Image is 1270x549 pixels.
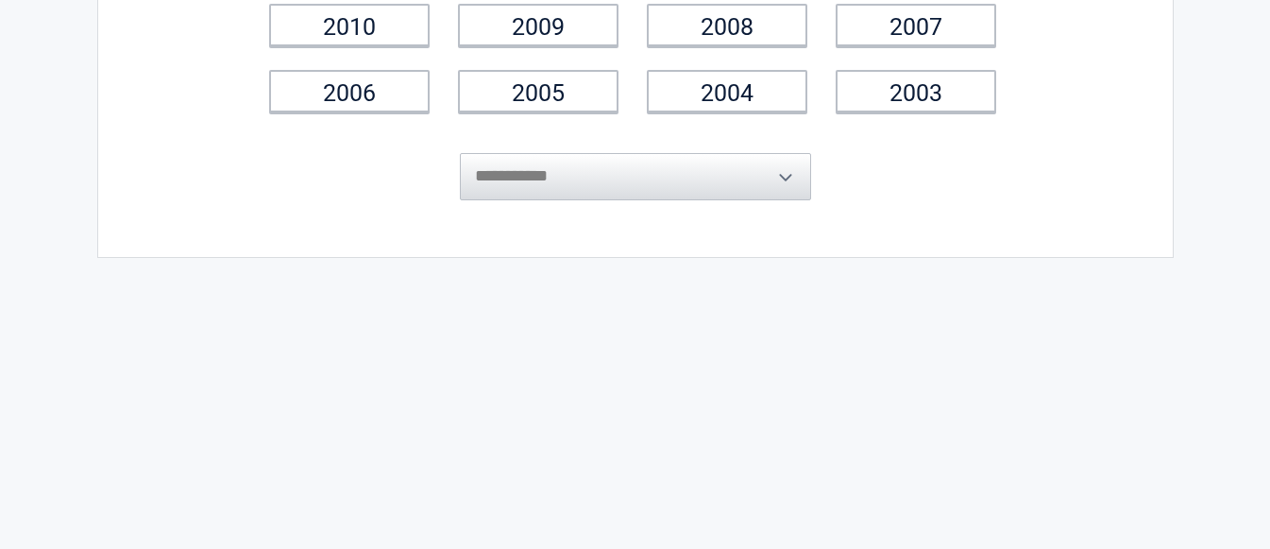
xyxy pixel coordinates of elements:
a: 2003 [836,70,996,112]
a: 2005 [458,70,618,112]
a: 2006 [269,70,430,112]
a: 2010 [269,4,430,46]
a: 2007 [836,4,996,46]
a: 2004 [647,70,807,112]
a: 2008 [647,4,807,46]
a: 2009 [458,4,618,46]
